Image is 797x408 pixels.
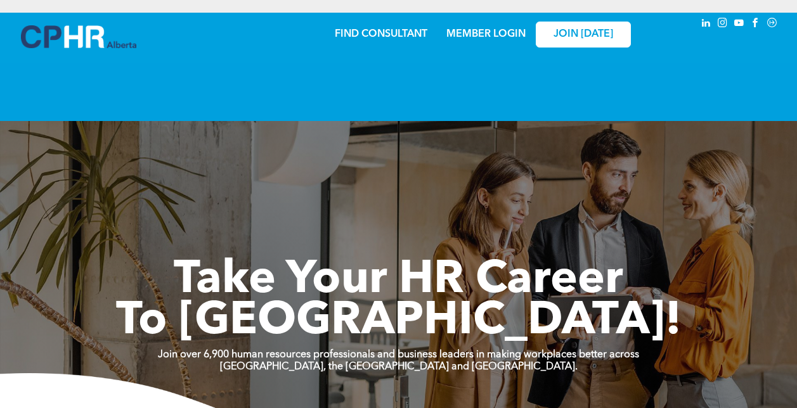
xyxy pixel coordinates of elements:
[446,29,526,39] a: MEMBER LOGIN
[174,258,623,303] span: Take Your HR Career
[335,29,427,39] a: FIND CONSULTANT
[765,16,779,33] a: Social network
[220,362,578,372] strong: [GEOGRAPHIC_DATA], the [GEOGRAPHIC_DATA] and [GEOGRAPHIC_DATA].
[732,16,746,33] a: youtube
[21,25,136,48] img: A blue and white logo for cp alberta
[158,350,639,360] strong: Join over 6,900 human resources professionals and business leaders in making workplaces better ac...
[554,29,613,41] span: JOIN [DATE]
[536,22,631,48] a: JOIN [DATE]
[749,16,763,33] a: facebook
[716,16,730,33] a: instagram
[116,299,682,345] span: To [GEOGRAPHIC_DATA]!
[699,16,713,33] a: linkedin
